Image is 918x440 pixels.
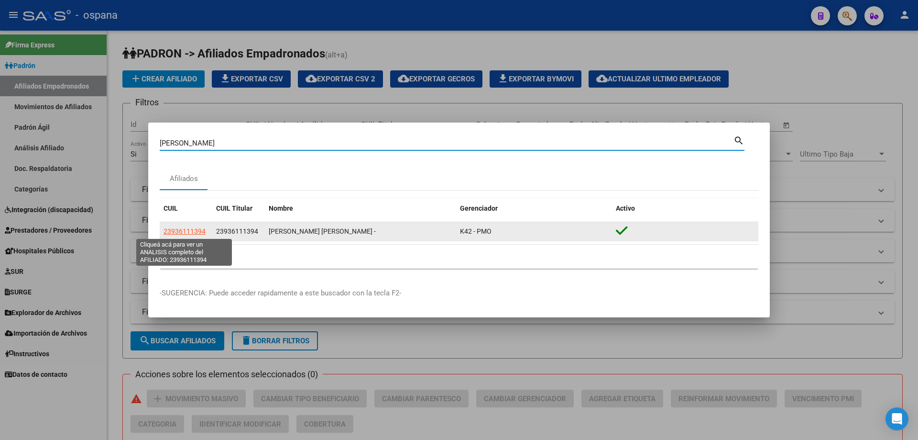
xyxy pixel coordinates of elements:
[164,227,206,235] span: 23936111394
[460,227,492,235] span: K42 - PMO
[733,134,744,146] mat-icon: search
[269,226,452,237] div: [PERSON_NAME] [PERSON_NAME] -
[212,198,265,219] datatable-header-cell: CUIL Titular
[460,204,498,212] span: Gerenciador
[216,227,258,235] span: 23936111394
[456,198,612,219] datatable-header-cell: Gerenciador
[170,173,198,184] div: Afiliados
[265,198,456,219] datatable-header-cell: Nombre
[216,204,252,212] span: CUIL Titular
[616,204,635,212] span: Activo
[164,204,178,212] span: CUIL
[160,288,758,299] p: -SUGERENCIA: Puede acceder rapidamente a este buscador con la tecla F2-
[160,245,758,269] div: 1 total
[269,204,293,212] span: Nombre
[885,407,908,430] div: Open Intercom Messenger
[160,198,212,219] datatable-header-cell: CUIL
[612,198,758,219] datatable-header-cell: Activo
